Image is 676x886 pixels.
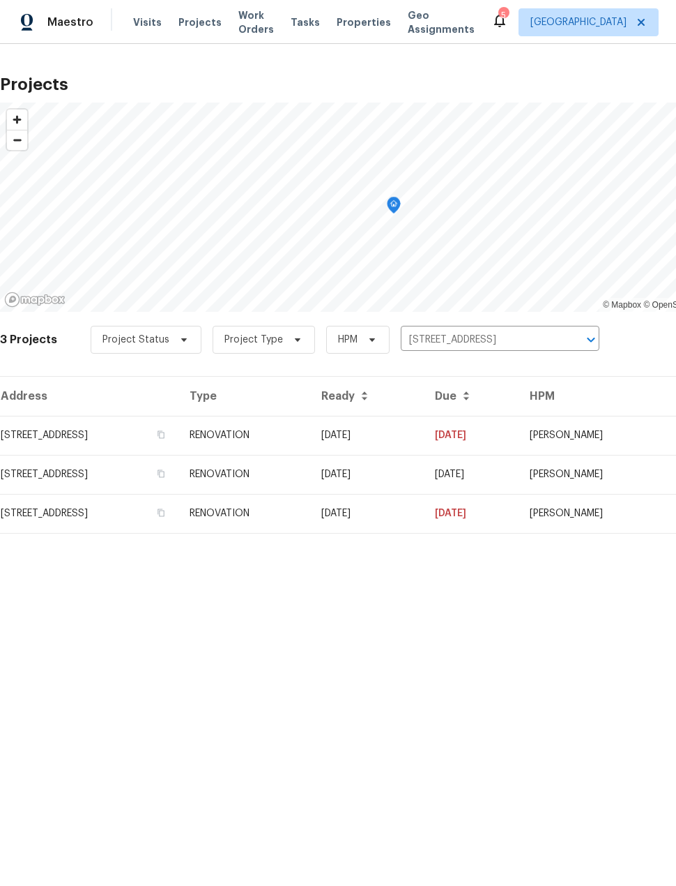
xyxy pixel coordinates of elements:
[178,377,310,416] th: Type
[581,330,601,350] button: Open
[530,15,627,29] span: [GEOGRAPHIC_DATA]
[498,8,508,22] div: 5
[424,416,518,455] td: [DATE]
[238,8,274,36] span: Work Orders
[178,416,310,455] td: RENOVATION
[7,130,27,150] button: Zoom out
[178,494,310,533] td: RENOVATION
[518,494,671,533] td: [PERSON_NAME]
[424,455,518,494] td: [DATE]
[424,377,518,416] th: Due
[155,467,167,480] button: Copy Address
[224,333,283,347] span: Project Type
[47,15,93,29] span: Maestro
[387,197,401,218] div: Map marker
[401,329,560,351] input: Search projects
[310,377,424,416] th: Ready
[133,15,162,29] span: Visits
[424,494,518,533] td: [DATE]
[310,494,424,533] td: Acq COE 2025-08-28T00:00:00.000Z
[7,110,27,130] button: Zoom in
[4,292,66,308] a: Mapbox homepage
[518,416,671,455] td: [PERSON_NAME]
[155,428,167,441] button: Copy Address
[178,15,222,29] span: Projects
[102,333,169,347] span: Project Status
[310,455,424,494] td: Acq COE 2025-08-28T00:00:00.000Z
[518,455,671,494] td: [PERSON_NAME]
[338,333,358,347] span: HPM
[518,377,671,416] th: HPM
[291,17,320,27] span: Tasks
[337,15,391,29] span: Properties
[310,416,424,455] td: Acq COE 2025-08-28T00:00:00.000Z
[155,506,167,519] button: Copy Address
[178,455,310,494] td: RENOVATION
[603,300,641,310] a: Mapbox
[408,8,475,36] span: Geo Assignments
